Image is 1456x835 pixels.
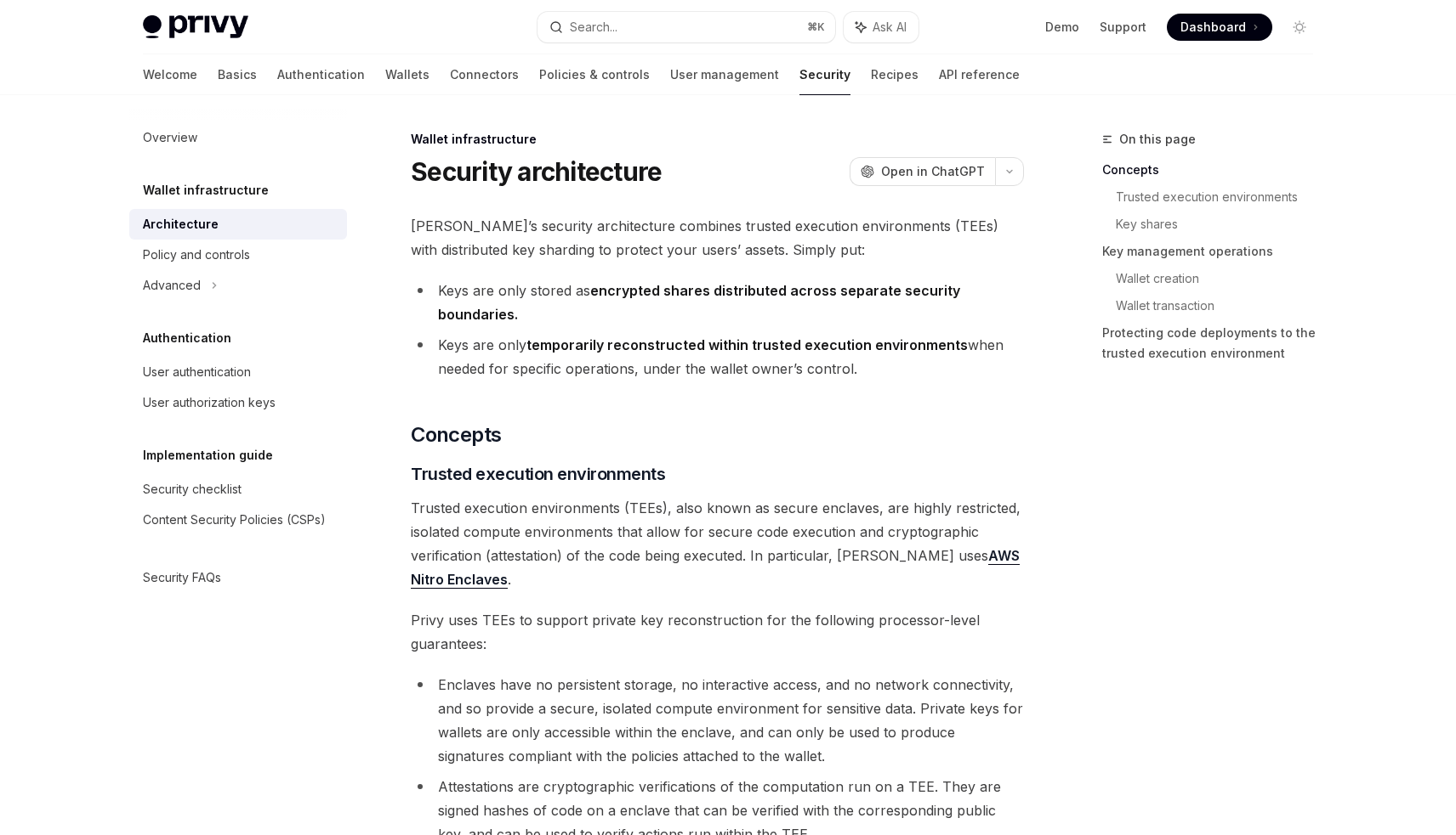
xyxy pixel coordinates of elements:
[143,245,250,265] div: Policy and controls
[450,54,519,95] a: Connectors
[1102,319,1327,367] a: Protecting code deployments to the trusted execution environment
[143,392,276,413] div: User authorization keys
[129,562,347,593] a: Security FAQs
[411,673,1024,768] li: Enclaves have no persistent storage, no interactive access, and no network connectivity, and so p...
[411,279,1024,326] li: Keys are only stored as
[939,54,1020,95] a: API reference
[1119,129,1196,150] span: On this page
[129,240,347,270] a: Policy and controls
[850,157,995,186] button: Open in ChatGPT
[881,163,985,180] span: Open in ChatGPT
[1180,19,1246,36] span: Dashboard
[411,496,1024,591] span: Trusted execution environments (TEEs), also known as secure enclaves, are highly restricted, isol...
[218,54,257,95] a: Basics
[670,54,779,95] a: User management
[411,333,1024,381] li: Keys are only when needed for specific operations, under the wallet owner’s control.
[411,421,501,449] span: Concepts
[143,275,201,296] div: Advanced
[129,505,347,535] a: Content Security Policies (CSPs)
[411,462,665,486] span: Trusted execution environments
[143,180,269,200] h5: Wallet infrastructure
[1116,292,1327,319] a: Wallet transaction
[143,445,273,465] h5: Implementation guide
[1100,19,1146,36] a: Support
[143,362,251,382] div: User authentication
[799,54,850,95] a: Security
[411,214,1024,262] span: [PERSON_NAME]’s security architecture combines trusted execution environments (TEEs) with distrib...
[1102,238,1327,265] a: Key management operations
[129,357,347,387] a: User authentication
[143,328,231,348] h5: Authentication
[277,54,365,95] a: Authentication
[438,282,960,323] strong: encrypted shares distributed across separate security boundaries.
[143,214,219,234] div: Architecture
[1116,211,1327,238] a: Key shares
[143,567,221,588] div: Security FAQs
[873,19,907,36] span: Ask AI
[1102,156,1327,183] a: Concepts
[1167,14,1272,41] a: Dashboard
[844,12,919,42] button: Ask AI
[143,479,242,499] div: Security checklist
[1045,19,1079,36] a: Demo
[1286,14,1313,41] button: Toggle dark mode
[537,12,835,42] button: Search...⌘K
[539,54,650,95] a: Policies & controls
[129,209,347,240] a: Architecture
[411,131,1024,148] div: Wallet infrastructure
[143,510,326,530] div: Content Security Policies (CSPs)
[129,122,347,153] a: Overview
[1116,265,1327,292] a: Wallet creation
[143,15,248,39] img: light logo
[807,20,825,34] span: ⌘ K
[871,54,919,95] a: Recipes
[411,156,662,187] h1: Security architecture
[129,474,347,505] a: Security checklist
[385,54,429,95] a: Wallets
[1116,183,1327,211] a: Trusted execution environments
[143,127,197,148] div: Overview
[143,54,197,95] a: Welcome
[570,17,617,37] div: Search...
[129,387,347,418] a: User authorization keys
[411,608,1024,656] span: Privy uses TEEs to support private key reconstruction for the following processor-level guarantees:
[526,336,968,353] strong: temporarily reconstructed within trusted execution environments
